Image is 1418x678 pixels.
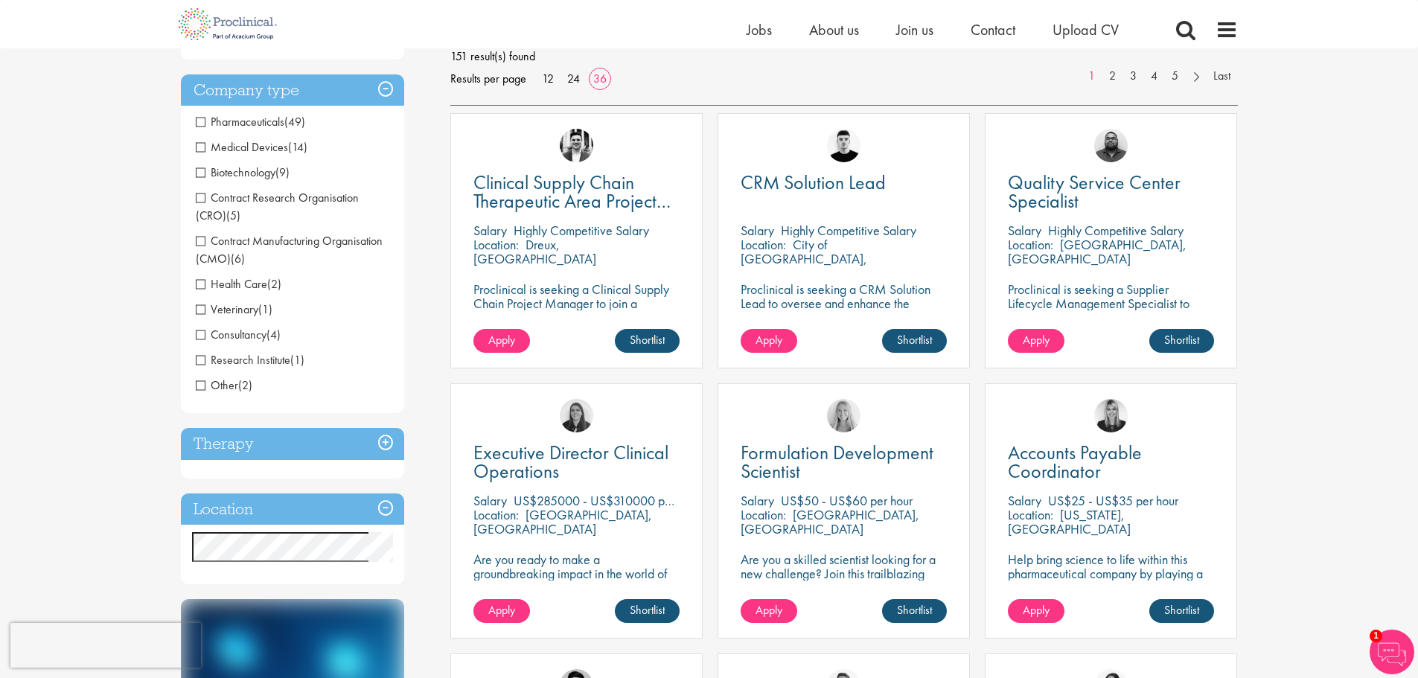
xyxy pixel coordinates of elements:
[473,444,680,481] a: Executive Director Clinical Operations
[1008,329,1064,353] a: Apply
[1149,599,1214,623] a: Shortlist
[1008,444,1214,481] a: Accounts Payable Coordinator
[181,428,404,460] h3: Therapy
[1048,492,1178,509] p: US$25 - US$35 per hour
[1048,222,1184,239] p: Highly Competitive Salary
[971,20,1015,39] a: Contact
[196,114,305,129] span: Pharmaceuticals
[882,599,947,623] a: Shortlist
[1008,222,1041,239] span: Salary
[473,329,530,353] a: Apply
[231,251,245,266] span: (6)
[1206,68,1238,85] a: Last
[267,276,281,292] span: (2)
[196,352,290,368] span: Research Institute
[1008,492,1041,509] span: Salary
[1008,236,1053,253] span: Location:
[473,173,680,211] a: Clinical Supply Chain Therapeutic Area Project Manager
[196,139,307,155] span: Medical Devices
[196,377,252,393] span: Other
[741,506,919,537] p: [GEOGRAPHIC_DATA], [GEOGRAPHIC_DATA]
[473,440,668,484] span: Executive Director Clinical Operations
[1008,173,1214,211] a: Quality Service Center Specialist
[196,276,267,292] span: Health Care
[741,222,774,239] span: Salary
[1023,332,1050,348] span: Apply
[290,352,304,368] span: (1)
[196,164,290,180] span: Biotechnology
[196,139,288,155] span: Medical Devices
[473,599,530,623] a: Apply
[196,352,304,368] span: Research Institute
[196,301,272,317] span: Veterinary
[741,599,797,623] a: Apply
[1102,68,1123,85] a: 2
[10,623,201,668] iframe: reCAPTCHA
[882,329,947,353] a: Shortlist
[741,440,933,484] span: Formulation Development Scientist
[196,164,275,180] span: Biotechnology
[258,301,272,317] span: (1)
[238,377,252,393] span: (2)
[196,276,281,292] span: Health Care
[1008,236,1187,267] p: [GEOGRAPHIC_DATA], [GEOGRAPHIC_DATA]
[181,493,404,525] h3: Location
[747,20,772,39] span: Jobs
[473,282,680,353] p: Proclinical is seeking a Clinical Supply Chain Project Manager to join a dynamic team dedicated t...
[781,492,913,509] p: US$50 - US$60 per hour
[1122,68,1144,85] a: 3
[562,71,585,86] a: 24
[1008,506,1053,523] span: Location:
[827,399,860,432] img: Shannon Briggs
[473,492,507,509] span: Salary
[1008,506,1131,537] p: [US_STATE], [GEOGRAPHIC_DATA]
[560,129,593,162] img: Edward Little
[1149,329,1214,353] a: Shortlist
[284,114,305,129] span: (49)
[181,74,404,106] h3: Company type
[809,20,859,39] a: About us
[741,444,947,481] a: Formulation Development Scientist
[196,377,238,393] span: Other
[1370,630,1414,674] img: Chatbot
[275,164,290,180] span: (9)
[741,236,786,253] span: Location:
[266,327,281,342] span: (4)
[781,222,916,239] p: Highly Competitive Salary
[473,506,519,523] span: Location:
[741,492,774,509] span: Salary
[615,599,680,623] a: Shortlist
[741,506,786,523] span: Location:
[488,602,515,618] span: Apply
[1008,282,1214,353] p: Proclinical is seeking a Supplier Lifecycle Management Specialist to support global vendor change...
[896,20,933,39] a: Join us
[473,236,596,267] p: Dreux, [GEOGRAPHIC_DATA]
[196,190,359,223] span: Contract Research Organisation (CRO)
[450,68,526,90] span: Results per page
[196,327,281,342] span: Consultancy
[196,327,266,342] span: Consultancy
[196,233,383,266] span: Contract Manufacturing Organisation (CMO)
[473,506,652,537] p: [GEOGRAPHIC_DATA], [GEOGRAPHIC_DATA]
[288,139,307,155] span: (14)
[488,332,515,348] span: Apply
[560,399,593,432] a: Ciara Noble
[1008,170,1181,214] span: Quality Service Center Specialist
[1053,20,1119,39] a: Upload CV
[1081,68,1102,85] a: 1
[741,170,886,195] span: CRM Solution Lead
[741,282,947,339] p: Proclinical is seeking a CRM Solution Lead to oversee and enhance the Salesforce platform for EME...
[1094,399,1128,432] img: Janelle Jones
[756,602,782,618] span: Apply
[741,552,947,623] p: Are you a skilled scientist looking for a new challenge? Join this trailblazing biotech on the cu...
[741,329,797,353] a: Apply
[196,301,258,317] span: Veterinary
